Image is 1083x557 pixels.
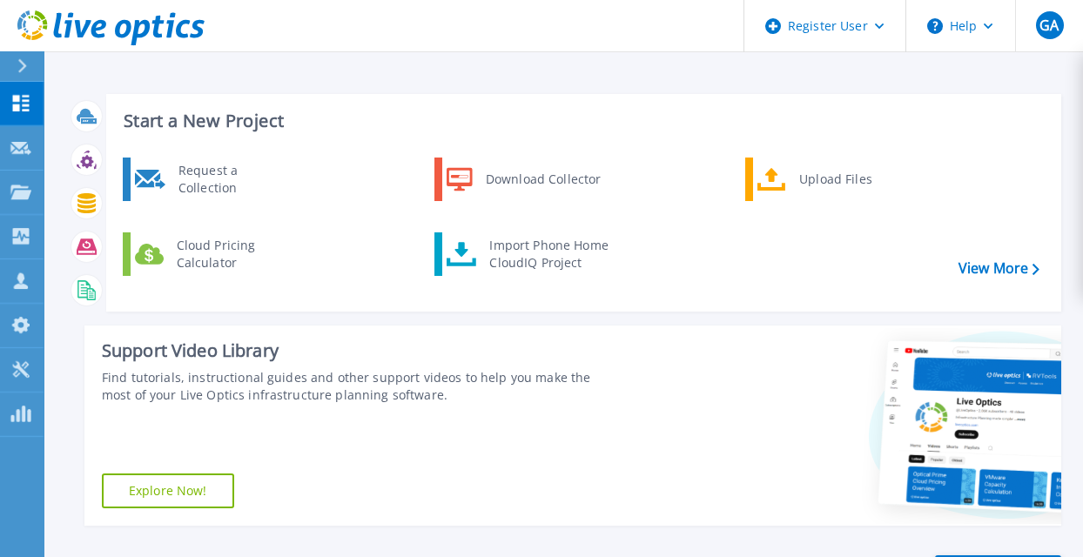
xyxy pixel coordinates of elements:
div: Upload Files [790,162,919,197]
div: Support Video Library [102,339,609,362]
h3: Start a New Project [124,111,1039,131]
a: Upload Files [745,158,924,201]
div: Find tutorials, instructional guides and other support videos to help you make the most of your L... [102,369,609,404]
a: Request a Collection [123,158,301,201]
a: View More [959,260,1039,277]
a: Explore Now! [102,473,234,508]
a: Download Collector [434,158,613,201]
div: Cloud Pricing Calculator [168,237,297,272]
span: GA [1039,18,1059,32]
div: Request a Collection [170,162,297,197]
a: Cloud Pricing Calculator [123,232,301,276]
div: Download Collector [477,162,609,197]
div: Import Phone Home CloudIQ Project [481,237,616,272]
